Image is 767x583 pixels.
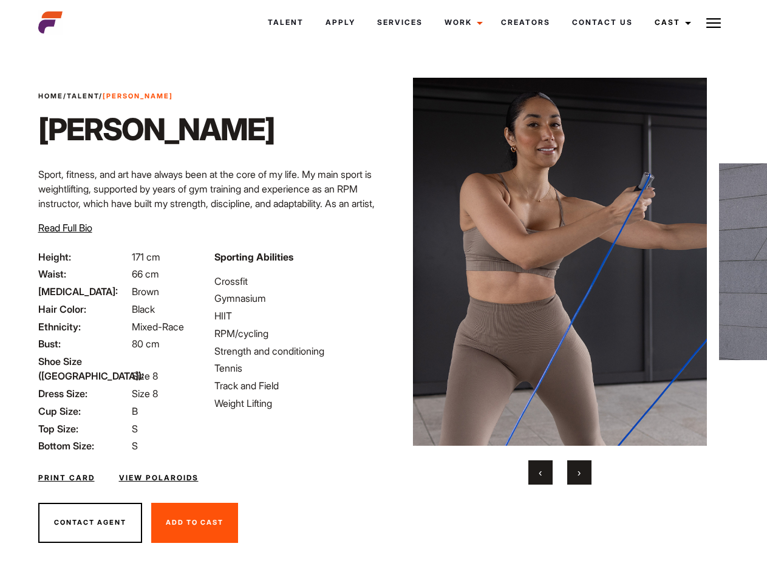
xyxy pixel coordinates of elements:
span: [MEDICAL_DATA]: [38,284,129,299]
span: 66 cm [132,268,159,280]
h1: [PERSON_NAME] [38,111,274,148]
a: Contact Us [561,6,644,39]
li: RPM/cycling [214,326,376,341]
span: Add To Cast [166,518,223,527]
a: View Polaroids [119,472,199,483]
span: / / [38,91,173,101]
span: Brown [132,285,159,298]
span: Read Full Bio [38,222,92,234]
strong: Sporting Abilities [214,251,293,263]
a: Talent [67,92,99,100]
span: Previous [539,466,542,479]
span: Mixed-Race [132,321,184,333]
li: Crossfit [214,274,376,288]
span: Shoe Size ([GEOGRAPHIC_DATA]): [38,354,129,383]
li: Tennis [214,361,376,375]
button: Contact Agent [38,503,142,543]
span: 80 cm [132,338,160,350]
a: Home [38,92,63,100]
a: Creators [490,6,561,39]
span: Bottom Size: [38,438,129,453]
strong: [PERSON_NAME] [103,92,173,100]
span: Top Size: [38,421,129,436]
button: Read Full Bio [38,220,92,235]
span: S [132,440,138,452]
a: Print Card [38,472,95,483]
span: Bust: [38,336,129,351]
span: Height: [38,250,129,264]
p: Sport, fitness, and art have always been at the core of my life. My main sport is weightlifting, ... [38,167,377,240]
li: Strength and conditioning [214,344,376,358]
a: Apply [315,6,366,39]
span: Cup Size: [38,404,129,418]
span: Size 8 [132,387,158,400]
img: cropped-aefm-brand-fav-22-square.png [38,10,63,35]
a: Services [366,6,434,39]
span: Ethnicity: [38,319,129,334]
li: Track and Field [214,378,376,393]
a: Cast [644,6,698,39]
a: Work [434,6,490,39]
span: Black [132,303,155,315]
span: Dress Size: [38,386,129,401]
img: Burger icon [706,16,721,30]
li: Gymnasium [214,291,376,305]
span: Hair Color: [38,302,129,316]
span: B [132,405,138,417]
a: Talent [257,6,315,39]
li: HIIT [214,309,376,323]
button: Add To Cast [151,503,238,543]
span: S [132,423,138,435]
span: Next [578,466,581,479]
span: Waist: [38,267,129,281]
span: Size 8 [132,370,158,382]
span: 171 cm [132,251,160,263]
li: Weight Lifting [214,396,376,411]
